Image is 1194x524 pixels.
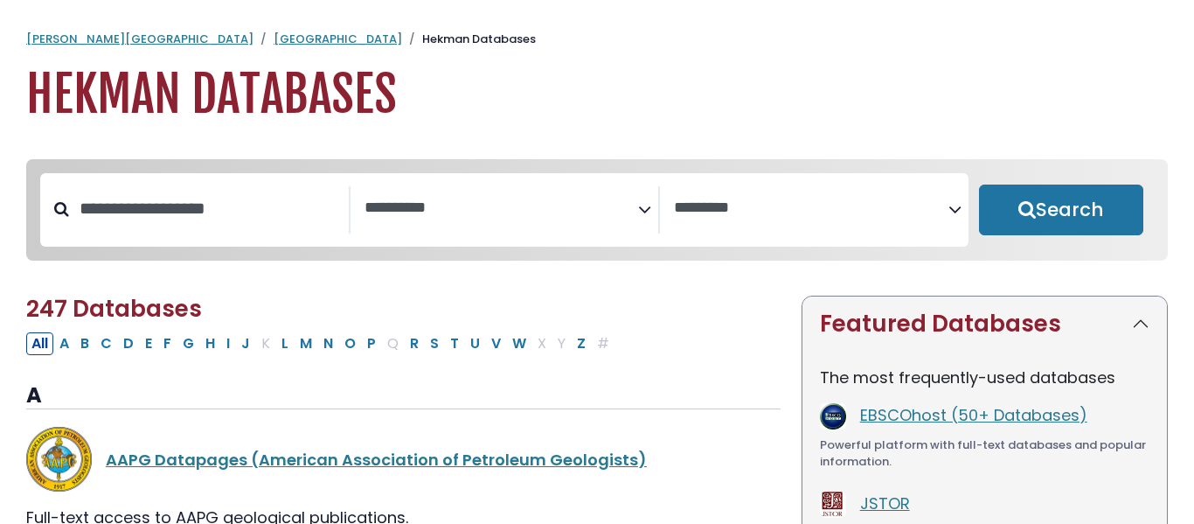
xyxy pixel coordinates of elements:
button: Filter Results F [158,332,177,355]
button: Filter Results I [221,332,235,355]
nav: Search filters [26,159,1168,261]
h1: Hekman Databases [26,66,1168,124]
button: All [26,332,53,355]
button: Filter Results M [295,332,317,355]
h3: A [26,383,781,409]
input: Search database by title or keyword [69,194,349,223]
button: Filter Results U [465,332,485,355]
a: AAPG Datapages (American Association of Petroleum Geologists) [106,449,647,471]
button: Featured Databases [802,297,1167,352]
textarea: Search [674,199,948,218]
button: Filter Results S [425,332,444,355]
button: Filter Results W [507,332,531,355]
button: Filter Results B [75,332,94,355]
a: EBSCOhost (50+ Databases) [860,404,1087,426]
button: Filter Results A [54,332,74,355]
nav: breadcrumb [26,31,1168,48]
button: Filter Results P [362,332,381,355]
button: Filter Results E [140,332,157,355]
button: Filter Results T [445,332,464,355]
button: Filter Results O [339,332,361,355]
button: Filter Results G [177,332,199,355]
p: The most frequently-used databases [820,366,1149,389]
button: Filter Results C [95,332,117,355]
button: Filter Results N [318,332,338,355]
span: 247 Databases [26,293,202,325]
textarea: Search [364,199,639,218]
button: Filter Results D [118,332,139,355]
button: Filter Results H [200,332,220,355]
div: Powerful platform with full-text databases and popular information. [820,437,1149,471]
a: [PERSON_NAME][GEOGRAPHIC_DATA] [26,31,253,47]
button: Filter Results J [236,332,255,355]
div: Alpha-list to filter by first letter of database name [26,332,616,353]
button: Filter Results Z [572,332,591,355]
button: Filter Results R [405,332,424,355]
a: [GEOGRAPHIC_DATA] [274,31,402,47]
button: Filter Results V [486,332,506,355]
button: Submit for Search Results [979,185,1143,235]
li: Hekman Databases [402,31,536,48]
button: Filter Results L [276,332,294,355]
a: JSTOR [860,493,910,514]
